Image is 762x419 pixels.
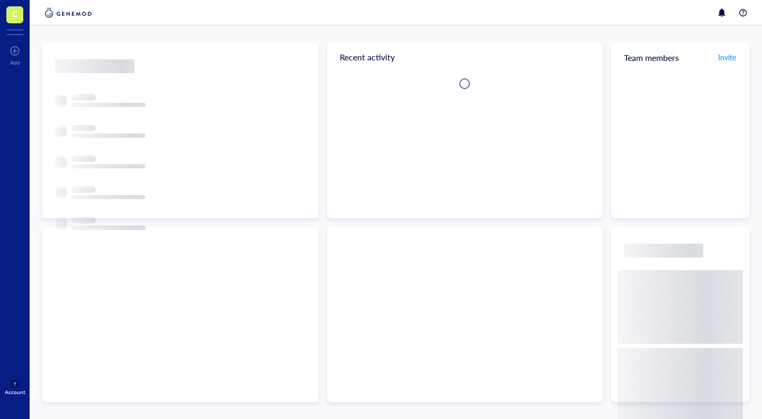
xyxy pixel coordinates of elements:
div: Team members [611,42,749,72]
span: ? [14,381,16,387]
div: Add [10,59,20,66]
span: C [12,7,18,20]
div: Account [5,389,25,395]
span: Invite [718,52,736,63]
div: Recent activity [327,42,603,72]
img: genemod-logo [42,6,94,19]
button: Invite [718,49,737,66]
